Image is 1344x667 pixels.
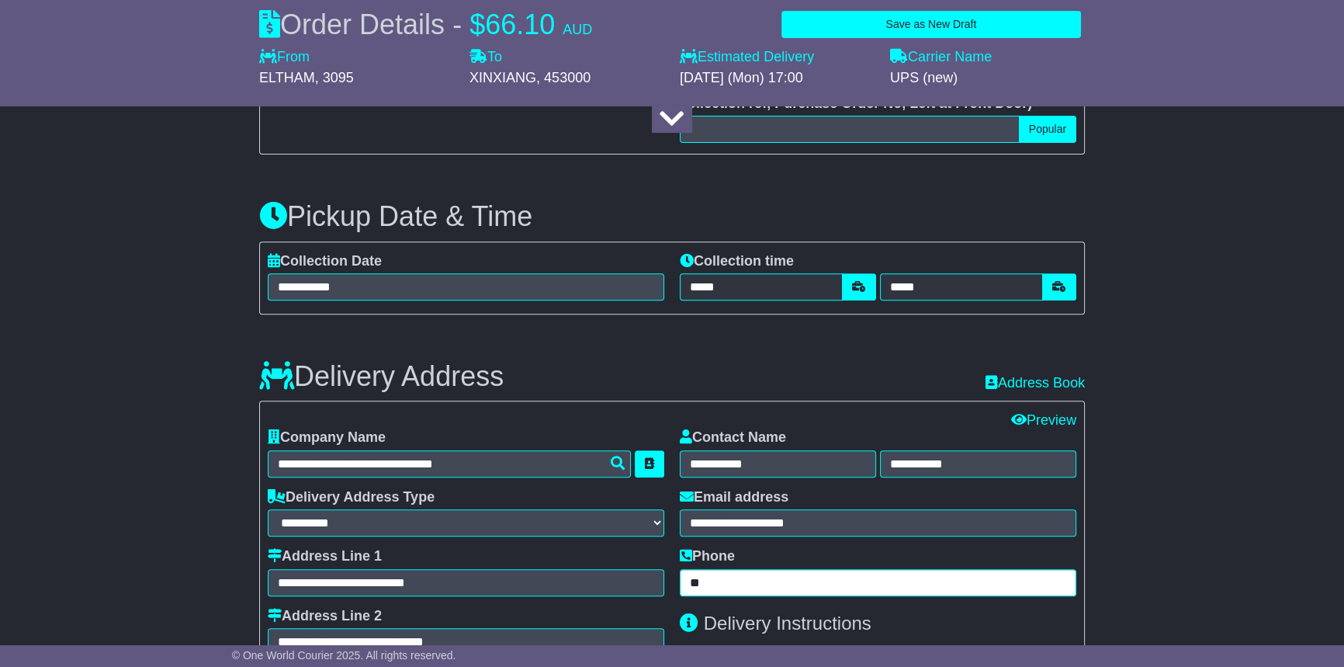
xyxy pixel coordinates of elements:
[890,49,992,66] label: Carrier Name
[259,70,315,85] span: ELTHAM
[485,9,555,40] span: 66.10
[232,649,456,662] span: © One World Courier 2025. All rights reserved.
[268,489,435,506] label: Delivery Address Type
[680,253,794,270] label: Collection time
[315,70,354,85] span: , 3095
[469,9,485,40] span: $
[268,608,382,625] label: Address Line 2
[259,201,1085,232] h3: Pickup Date & Time
[985,375,1085,391] a: Address Book
[1011,412,1076,428] a: Preview
[536,70,591,85] span: , 453000
[680,429,786,446] label: Contact Name
[469,49,502,66] label: To
[680,489,788,506] label: Email address
[268,253,382,270] label: Collection Date
[268,548,382,565] label: Address Line 1
[781,11,1081,38] button: Save as New Draft
[469,70,536,85] span: XINXIANG
[563,22,592,37] span: AUD
[680,548,735,565] label: Phone
[680,70,875,87] div: [DATE] (Mon) 17:00
[704,613,871,634] span: Delivery Instructions
[259,361,504,392] h3: Delivery Address
[680,49,875,66] label: Estimated Delivery
[259,8,592,41] div: Order Details -
[268,429,386,446] label: Company Name
[890,70,1085,87] div: UPS (new)
[259,49,310,66] label: From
